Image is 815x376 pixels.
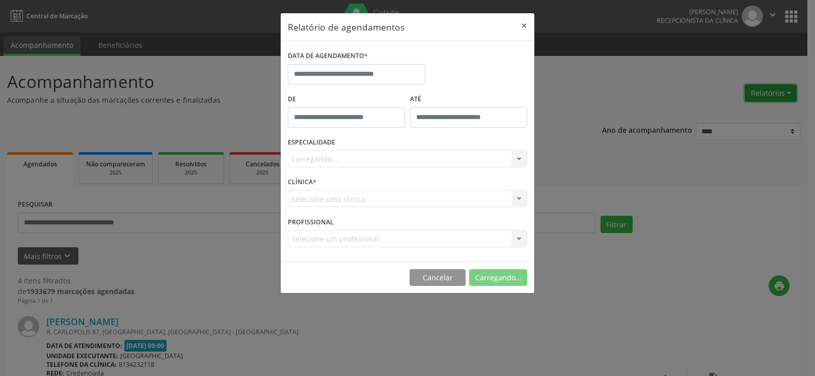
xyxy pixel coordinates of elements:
[410,92,527,107] label: ATÉ
[288,48,368,64] label: DATA DE AGENDAMENTO
[288,92,405,107] label: De
[469,269,527,286] button: Carregando...
[288,135,335,151] label: ESPECIALIDADE
[514,13,534,38] button: Close
[288,214,334,230] label: PROFISSIONAL
[410,269,466,286] button: Cancelar
[288,20,404,34] h5: Relatório de agendamentos
[288,175,316,190] label: CLÍNICA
